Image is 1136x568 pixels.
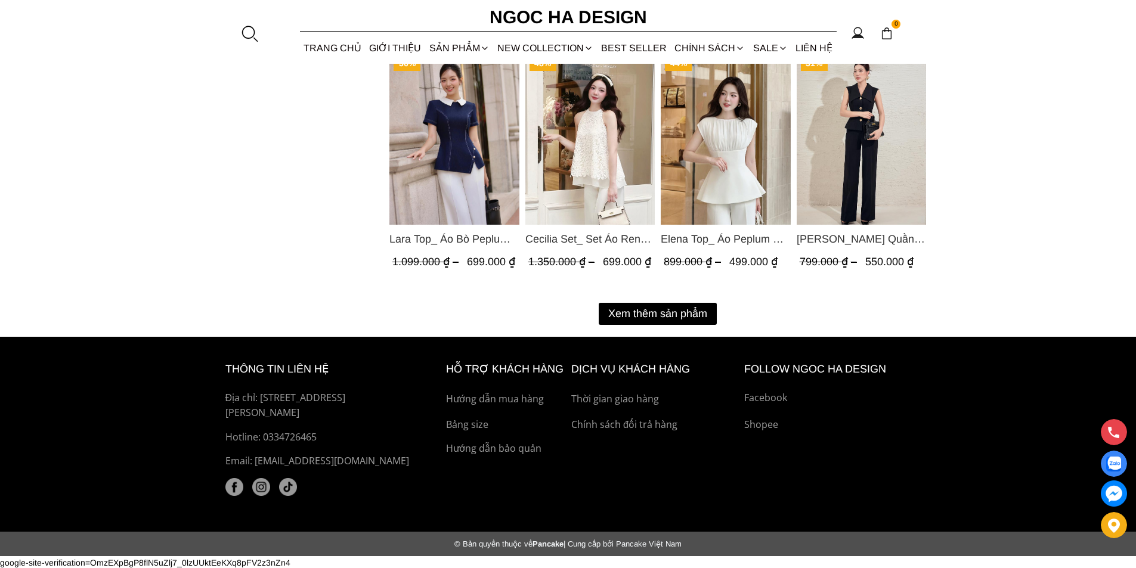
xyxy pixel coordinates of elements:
[525,52,655,225] img: Cecilia Set_ Set Áo Ren Cổ Yếm Quần Suông Màu Kem BQ015
[1106,457,1121,471] img: Display image
[661,52,791,225] a: Product image - Elena Top_ Áo Peplum Cổ Nhún Màu Trắng A1066
[744,417,911,433] a: Shopee
[392,256,462,268] span: 1.099.000 ₫
[528,256,597,268] span: 1.350.000 ₫
[525,52,655,225] a: Product image - Cecilia Set_ Set Áo Ren Cổ Yếm Quần Suông Màu Kem BQ015
[493,32,597,64] a: NEW COLLECTION
[225,430,419,445] a: Hotline: 0334726465
[214,539,923,548] div: Pancake
[729,256,778,268] span: 499.000 ₫
[446,417,565,433] a: Bảng size
[598,32,671,64] a: BEST SELLER
[225,390,419,421] p: Địa chỉ: [STREET_ADDRESS][PERSON_NAME]
[602,256,651,268] span: 699.000 ₫
[279,478,297,496] a: tiktok
[300,32,366,64] a: TRANG CHỦ
[865,256,913,268] span: 550.000 ₫
[454,539,533,548] span: © Bản quyền thuộc về
[749,32,791,64] a: SALE
[744,361,911,378] h6: Follow ngoc ha Design
[599,303,717,325] button: Xem thêm sản phẩm
[661,52,791,225] img: Elena Top_ Áo Peplum Cổ Nhún Màu Trắng A1066
[467,256,515,268] span: 699.000 ₫
[389,52,519,225] a: Product image - Lara Top_ Áo Bò Peplum Vạt Chép Đính Cúc Mix Cổ Trắng A1058
[571,392,738,407] a: Thời gian giao hàng
[796,231,926,247] a: Link to Lara Pants_ Quần Suông Trắng Q059
[389,52,519,225] img: Lara Top_ Áo Bò Peplum Vạt Chép Đính Cúc Mix Cổ Trắng A1058
[880,27,893,40] img: img-CART-ICON-ksit0nf1
[796,52,926,225] a: Product image - Lara Pants_ Quần Suông Trắng Q059
[796,231,926,247] span: [PERSON_NAME] Quần Suông Trắng Q059
[425,32,493,64] div: SẢN PHẨM
[892,20,901,29] span: 0
[446,441,565,457] a: Hướng dẫn bảo quản
[571,417,738,433] a: Chính sách đổi trả hàng
[225,478,243,496] a: facebook (1)
[661,231,791,247] span: Elena Top_ Áo Peplum Cổ Nhún Màu Trắng A1066
[252,478,270,496] img: instagram
[744,390,911,406] a: Facebook
[389,231,519,247] span: Lara Top_ Áo Bò Peplum Vạt Chép Đính Cúc Mix Cổ Trắng A1058
[225,454,419,469] p: Email: [EMAIL_ADDRESS][DOMAIN_NAME]
[661,231,791,247] a: Link to Elena Top_ Áo Peplum Cổ Nhún Màu Trắng A1066
[446,361,565,378] h6: hỗ trợ khách hàng
[525,231,655,247] span: Cecilia Set_ Set Áo Ren Cổ Yếm Quần Suông Màu Kem BQ015
[479,3,658,32] a: Ngoc Ha Design
[564,539,682,548] span: | Cung cấp bởi Pancake Việt Nam
[525,231,655,247] a: Link to Cecilia Set_ Set Áo Ren Cổ Yếm Quần Suông Màu Kem BQ015
[664,256,724,268] span: 899.000 ₫
[446,392,565,407] a: Hướng dẫn mua hàng
[791,32,836,64] a: LIÊN HỆ
[671,32,749,64] div: Chính sách
[366,32,425,64] a: GIỚI THIỆU
[799,256,859,268] span: 799.000 ₫
[1101,480,1127,507] a: messenger
[1101,451,1127,477] a: Display image
[389,231,519,247] a: Link to Lara Top_ Áo Bò Peplum Vạt Chép Đính Cúc Mix Cổ Trắng A1058
[796,52,926,225] img: Lara Pants_ Quần Suông Trắng Q059
[571,361,738,378] h6: Dịch vụ khách hàng
[225,361,419,378] h6: thông tin liên hệ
